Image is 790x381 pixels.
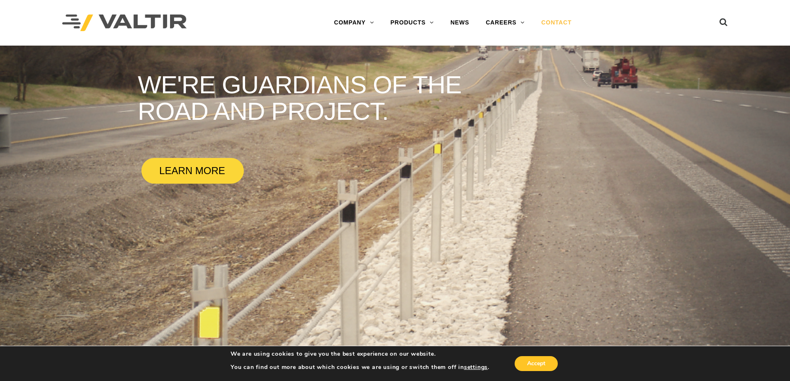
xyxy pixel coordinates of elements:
p: We are using cookies to give you the best experience on our website. [231,350,489,358]
a: PRODUCTS [382,15,442,31]
a: CONTACT [533,15,580,31]
button: settings [464,364,488,371]
button: Accept [515,356,558,371]
rs-layer: WE'RE guardians of the road and project. [138,72,484,135]
a: COMPANY [326,15,382,31]
a: NEWS [442,15,477,31]
a: CAREERS [477,15,533,31]
img: Valtir [62,15,187,32]
p: You can find out more about which cookies we are using or switch them off in . [231,364,489,371]
a: LEARN MORE [141,158,243,184]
